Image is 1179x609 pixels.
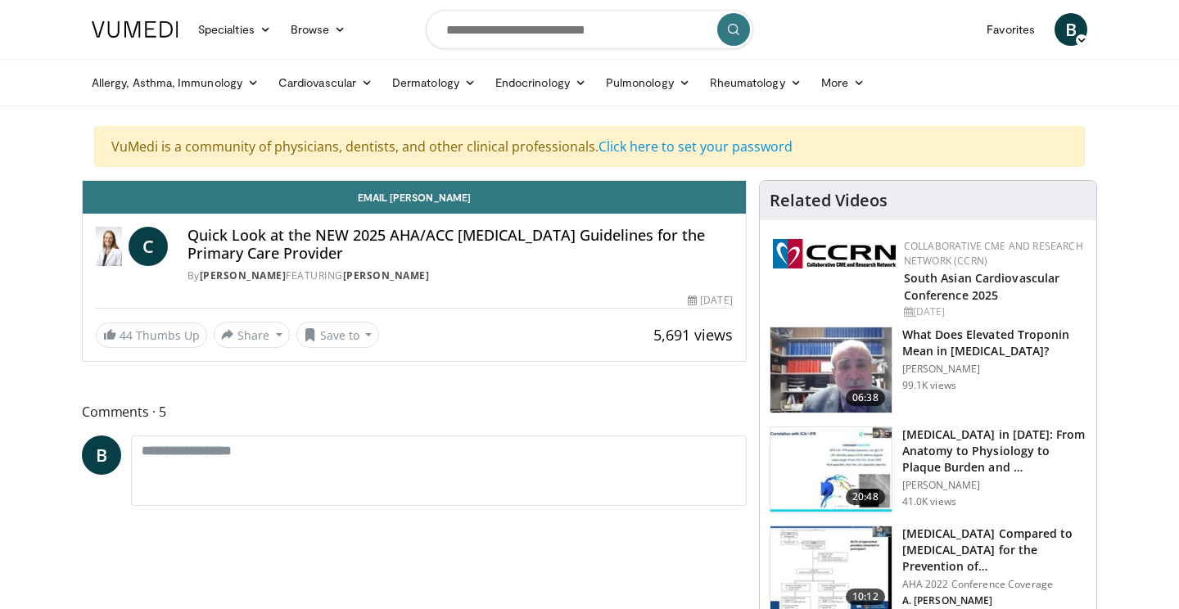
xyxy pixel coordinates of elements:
p: A. [PERSON_NAME] [902,594,1086,607]
p: [PERSON_NAME] [902,363,1086,376]
button: Save to [296,322,380,348]
a: Specialties [188,13,281,46]
img: a04ee3ba-8487-4636-b0fb-5e8d268f3737.png.150x105_q85_autocrop_double_scale_upscale_version-0.2.png [773,239,896,268]
a: Browse [281,13,356,46]
a: Favorites [977,13,1045,46]
a: Collaborative CME and Research Network (CCRN) [904,239,1083,268]
a: 20:48 [MEDICAL_DATA] in [DATE]: From Anatomy to Physiology to Plaque Burden and … [PERSON_NAME] 4... [770,426,1086,513]
span: 20:48 [846,489,885,505]
span: 10:12 [846,589,885,605]
span: 44 [120,327,133,343]
p: 41.0K views [902,495,956,508]
a: Dermatology [382,66,486,99]
a: Pulmonology [596,66,700,99]
a: More [811,66,874,99]
a: Endocrinology [486,66,596,99]
a: Rheumatology [700,66,811,99]
p: AHA 2022 Conference Coverage [902,578,1086,591]
a: C [129,227,168,266]
a: Cardiovascular [269,66,382,99]
a: Email [PERSON_NAME] [83,181,746,214]
a: South Asian Cardiovascular Conference 2025 [904,270,1060,303]
a: [PERSON_NAME] [200,268,287,282]
a: 06:38 What Does Elevated Troponin Mean in [MEDICAL_DATA]? [PERSON_NAME] 99.1K views [770,327,1086,413]
a: Click here to set your password [599,138,793,156]
a: 44 Thumbs Up [96,323,207,348]
button: Share [214,322,290,348]
h3: [MEDICAL_DATA] in [DATE]: From Anatomy to Physiology to Plaque Burden and … [902,426,1086,476]
span: 5,691 views [653,325,733,345]
img: 823da73b-7a00-425d-bb7f-45c8b03b10c3.150x105_q85_crop-smart_upscale.jpg [770,427,892,512]
input: Search topics, interventions [426,10,753,49]
img: VuMedi Logo [92,21,178,38]
h4: Quick Look at the NEW 2025 AHA/ACC [MEDICAL_DATA] Guidelines for the Primary Care Provider [187,227,733,262]
a: [PERSON_NAME] [343,268,430,282]
h3: [MEDICAL_DATA] Compared to [MEDICAL_DATA] for the Prevention of… [902,526,1086,575]
p: [PERSON_NAME] [902,479,1086,492]
span: Comments 5 [82,401,747,422]
span: 06:38 [846,390,885,406]
a: Allergy, Asthma, Immunology [82,66,269,99]
a: B [82,435,121,475]
div: [DATE] [904,304,1083,319]
img: Dr. Catherine P. Benziger [96,227,122,266]
img: 98daf78a-1d22-4ebe-927e-10afe95ffd94.150x105_q85_crop-smart_upscale.jpg [770,327,892,413]
div: [DATE] [688,293,732,308]
h4: Related Videos [770,191,888,210]
div: By FEATURING [187,268,733,283]
h3: What Does Elevated Troponin Mean in [MEDICAL_DATA]? [902,327,1086,359]
a: B [1055,13,1087,46]
p: 99.1K views [902,379,956,392]
div: VuMedi is a community of physicians, dentists, and other clinical professionals. [94,126,1085,167]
